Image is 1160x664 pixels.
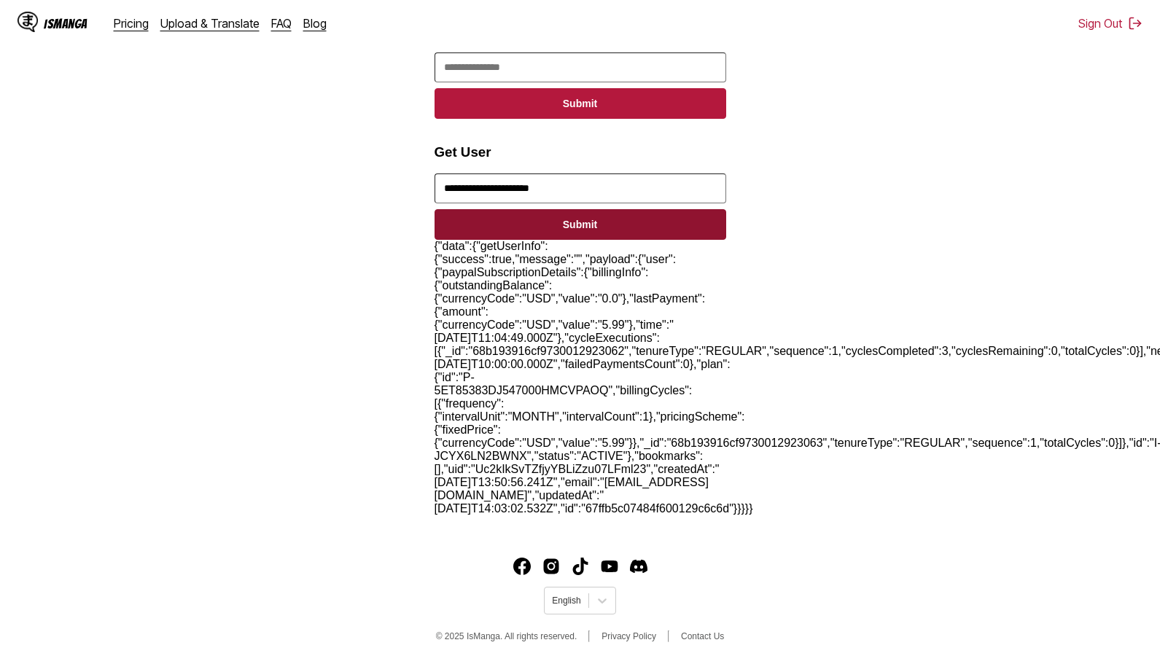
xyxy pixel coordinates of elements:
[114,16,149,31] a: Pricing
[542,558,560,575] a: Instagram
[601,558,618,575] img: IsManga YouTube
[271,16,292,31] a: FAQ
[17,12,114,35] a: IsManga LogoIsManga
[1128,16,1143,31] img: Sign out
[602,631,656,641] a: Privacy Policy
[572,558,589,575] a: TikTok
[1078,16,1143,31] button: Sign Out
[435,209,726,240] button: Submit
[542,558,560,575] img: IsManga Instagram
[513,558,531,575] a: Facebook
[17,12,38,32] img: IsManga Logo
[44,17,87,31] div: IsManga
[513,558,531,575] img: IsManga Facebook
[552,595,554,606] input: Select language
[630,558,647,575] a: Discord
[601,558,618,575] a: Youtube
[681,631,724,641] a: Contact Us
[160,16,260,31] a: Upload & Translate
[436,631,577,641] span: © 2025 IsManga. All rights reserved.
[435,240,726,515] div: {"data":{"getUserInfo":{"success":true,"message":"","payload":{"user":{"paypalSubscriptionDetails...
[435,88,726,119] button: Submit
[630,558,647,575] img: IsManga Discord
[303,16,327,31] a: Blog
[572,558,589,575] img: IsManga TikTok
[435,144,726,160] h3: Get User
